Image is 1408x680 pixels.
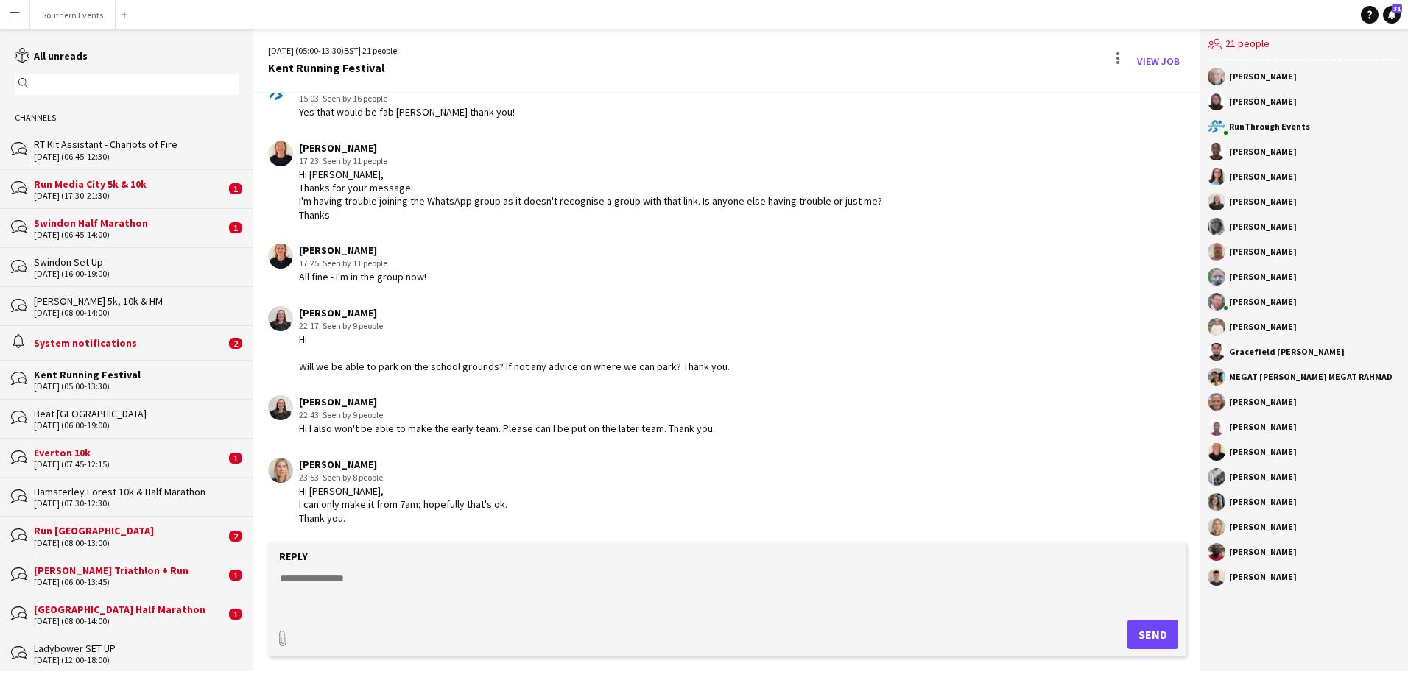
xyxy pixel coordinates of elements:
div: RunThrough Events [1229,122,1310,131]
span: 1 [229,453,242,464]
div: Beat [GEOGRAPHIC_DATA] [34,407,239,420]
div: Hi Will we be able to park on the school grounds? If not any advice on where we can park? Thank you. [299,333,730,373]
span: · Seen by 8 people [319,472,383,483]
label: Reply [279,550,308,563]
div: [PERSON_NAME] [1229,272,1297,281]
div: [PERSON_NAME] [1229,222,1297,231]
span: 2 [229,531,242,542]
span: · Seen by 9 people [319,320,383,331]
div: [PERSON_NAME] Triathlon + Run [34,564,225,577]
div: [GEOGRAPHIC_DATA] Half Marathon [34,603,225,616]
div: Swindon Half Marathon [34,216,225,230]
a: 31 [1383,6,1401,24]
div: Hi [PERSON_NAME], Thanks for your message. I'm having trouble joining the WhatsApp group as it do... [299,168,882,222]
div: [DATE] (12:00-18:00) [34,655,239,665]
div: [DATE] (08:00-13:00) [34,538,225,548]
div: Yes that would be fab [PERSON_NAME] thank you! [299,105,515,118]
div: [DATE] (06:45-14:00) [34,230,225,240]
div: 22:43 [299,408,715,422]
div: [PERSON_NAME] [299,306,730,319]
div: All fine - I'm in the group now! [299,270,426,283]
div: Everton 10k [34,446,225,459]
div: [DATE] (08:00-14:00) [34,616,225,626]
div: [PERSON_NAME] [299,458,507,471]
div: 22:17 [299,319,730,333]
div: [DATE] (17:30-21:30) [34,191,225,201]
span: 1 [229,222,242,233]
a: All unreads [15,49,88,63]
a: View Job [1131,49,1186,73]
div: [DATE] (07:45-12:15) [34,459,225,470]
span: · Seen by 16 people [319,93,387,104]
div: Swindon Set Up [34,255,239,269]
div: Hamsterley Forest 10k & Half Marathon [34,485,239,498]
div: Hi I also won't be able to make the early team. Please can I be put on the later team. Thank you. [299,422,715,435]
span: 1 [229,183,242,194]
div: [PERSON_NAME] [1229,197,1297,206]
div: RT Kit Assistant - Chariots of Fire [34,138,239,151]
span: 1 [229,609,242,620]
div: Kent Running Festival [268,61,397,74]
div: [PERSON_NAME] [1229,548,1297,556]
div: [DATE] (05:00-13:30) [34,381,239,392]
div: [PERSON_NAME] [299,395,715,408]
span: 2 [229,338,242,349]
div: [PERSON_NAME] [1229,97,1297,106]
div: [PERSON_NAME] [1229,322,1297,331]
div: [DATE] (16:00-19:00) [34,269,239,279]
div: [PERSON_NAME] [1229,573,1297,581]
button: Send [1127,620,1178,649]
div: 17:23 [299,155,882,168]
div: Kent Running Festival [34,368,239,381]
div: [DATE] (06:45-12:30) [34,152,239,162]
span: · Seen by 9 people [319,409,383,420]
div: [PERSON_NAME] [1229,447,1297,456]
div: [PERSON_NAME] [1229,422,1297,431]
div: Hi [PERSON_NAME], I can only make it from 7am; hopefully that's ok. Thank you. [299,484,507,525]
div: [PERSON_NAME] [1229,297,1297,306]
div: [DATE] (06:00-13:45) [34,577,225,587]
div: Run [GEOGRAPHIC_DATA] [34,524,225,537]
div: [DATE] (06:00-19:00) [34,420,239,431]
div: [DATE] (08:00-14:00) [34,308,239,318]
span: 1 [229,570,242,581]
div: [PERSON_NAME] [1229,72,1297,81]
div: 15:03 [299,92,515,105]
span: · Seen by 11 people [319,258,387,269]
span: 31 [1392,4,1402,13]
div: 23:53 [299,471,507,484]
div: MEGAT [PERSON_NAME] MEGAT RAHMAD [1229,372,1393,381]
div: [PERSON_NAME] [1229,247,1297,256]
div: [PERSON_NAME] [1229,497,1297,506]
div: [PERSON_NAME] [1229,397,1297,406]
div: [DATE] (07:30-12:30) [34,498,239,509]
div: Gracefield [PERSON_NAME] [1229,347,1345,356]
span: BST [344,45,359,56]
div: 17:25 [299,257,426,270]
div: [PERSON_NAME] [299,141,882,155]
div: [PERSON_NAME] [1229,172,1297,181]
div: [PERSON_NAME] [1229,147,1297,156]
div: [PERSON_NAME] [1229,523,1297,531]
div: System notifications [34,336,225,350]
div: [DATE] (05:00-13:30) | 21 people [268,44,397,57]
span: · Seen by 11 people [319,155,387,166]
button: Southern Events [30,1,116,29]
div: [PERSON_NAME] [299,244,426,257]
div: Ladybower SET UP [34,642,239,655]
div: [PERSON_NAME] [1229,472,1297,481]
div: 21 people [1208,29,1401,60]
div: Run Media City 5k & 10k [34,177,225,191]
div: [PERSON_NAME] 5k, 10k & HM [34,294,239,308]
